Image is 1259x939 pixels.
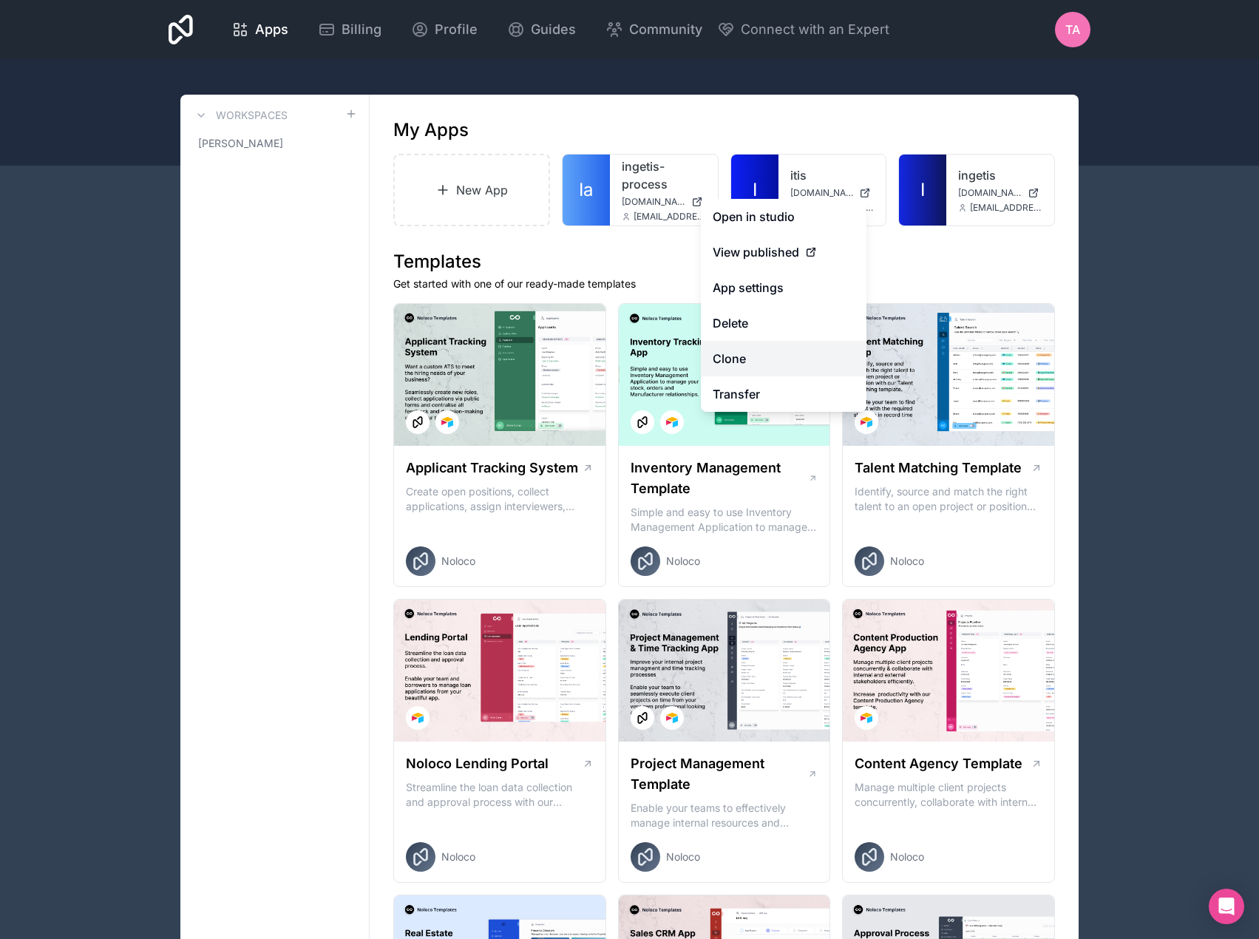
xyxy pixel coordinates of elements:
[861,712,872,724] img: Airtable Logo
[399,13,489,46] a: Profile
[192,130,357,157] a: [PERSON_NAME]
[306,13,393,46] a: Billing
[393,118,469,142] h1: My Apps
[622,157,706,193] a: ingetis-process
[701,305,866,341] button: Delete
[855,484,1042,514] p: Identify, source and match the right talent to an open project or position with our Talent Matchi...
[393,154,550,226] a: New App
[701,270,866,305] a: App settings
[579,178,593,202] span: Ia
[406,780,594,810] p: Streamline the loan data collection and approval process with our Lending Portal template.
[753,178,757,202] span: I
[713,243,799,261] span: View published
[495,13,588,46] a: Guides
[666,554,700,569] span: Noloco
[701,234,866,270] a: View published
[1209,889,1244,924] div: Open Intercom Messenger
[790,166,875,184] a: itis
[594,13,714,46] a: Community
[192,106,288,124] a: Workspaces
[342,19,381,40] span: Billing
[731,155,778,226] a: I
[631,753,807,795] h1: Project Management Template
[412,712,424,724] img: Airtable Logo
[855,780,1042,810] p: Manage multiple client projects concurrently, collaborate with internal and external stakeholders...
[790,187,854,199] span: [DOMAIN_NAME]
[1065,21,1080,38] span: TA
[958,187,1022,199] span: [DOMAIN_NAME]
[629,19,702,40] span: Community
[701,341,866,376] a: Clone
[855,753,1022,774] h1: Content Agency Template
[441,554,475,569] span: Noloco
[531,19,576,40] span: Guides
[855,458,1022,478] h1: Talent Matching Template
[220,13,300,46] a: Apps
[701,376,866,412] a: Transfer
[790,187,875,199] a: [DOMAIN_NAME]
[920,178,925,202] span: I
[958,187,1042,199] a: [DOMAIN_NAME]
[631,801,818,830] p: Enable your teams to effectively manage internal resources and execute client projects on time.
[441,850,475,864] span: Noloco
[958,166,1042,184] a: ingetis
[634,211,706,223] span: [EMAIL_ADDRESS][DOMAIN_NAME]
[666,416,678,428] img: Airtable Logo
[970,202,1042,214] span: [EMAIL_ADDRESS][DOMAIN_NAME]
[631,505,818,535] p: Simple and easy to use Inventory Management Application to manage your stock, orders and Manufact...
[631,458,808,499] h1: Inventory Management Template
[899,155,946,226] a: I
[861,416,872,428] img: Airtable Logo
[890,850,924,864] span: Noloco
[563,155,610,226] a: Ia
[890,554,924,569] span: Noloco
[717,19,889,40] button: Connect with an Expert
[216,108,288,123] h3: Workspaces
[393,250,1055,274] h1: Templates
[666,850,700,864] span: Noloco
[393,277,1055,291] p: Get started with one of our ready-made templates
[441,416,453,428] img: Airtable Logo
[622,196,685,208] span: [DOMAIN_NAME]
[666,712,678,724] img: Airtable Logo
[255,19,288,40] span: Apps
[622,196,706,208] a: [DOMAIN_NAME]
[406,458,578,478] h1: Applicant Tracking System
[701,199,866,234] a: Open in studio
[198,136,283,151] span: [PERSON_NAME]
[406,484,594,514] p: Create open positions, collect applications, assign interviewers, centralise candidate feedback a...
[406,753,549,774] h1: Noloco Lending Portal
[741,19,889,40] span: Connect with an Expert
[435,19,478,40] span: Profile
